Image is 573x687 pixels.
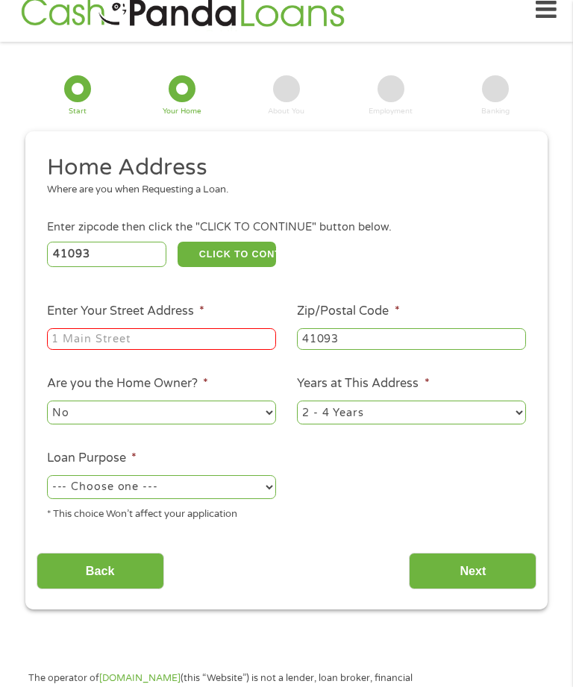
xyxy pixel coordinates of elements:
[47,183,516,198] div: Where are you when Requesting a Loan.
[47,153,516,183] h2: Home Address
[178,242,276,267] button: CLICK TO CONTINUE
[47,304,204,319] label: Enter Your Street Address
[37,553,164,589] input: Back
[47,376,208,392] label: Are you the Home Owner?
[47,451,137,466] label: Loan Purpose
[47,219,526,236] div: Enter zipcode then click the "CLICK TO CONTINUE" button below.
[99,672,181,684] a: [DOMAIN_NAME]
[69,108,87,116] div: Start
[47,502,276,522] div: * This choice Won’t affect your application
[163,108,201,116] div: Your Home
[297,376,429,392] label: Years at This Address
[369,108,413,116] div: Employment
[297,304,399,319] label: Zip/Postal Code
[47,242,167,267] input: Enter Zipcode (e.g 01510)
[268,108,304,116] div: About You
[47,328,276,351] input: 1 Main Street
[409,553,536,589] input: Next
[481,108,510,116] div: Banking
